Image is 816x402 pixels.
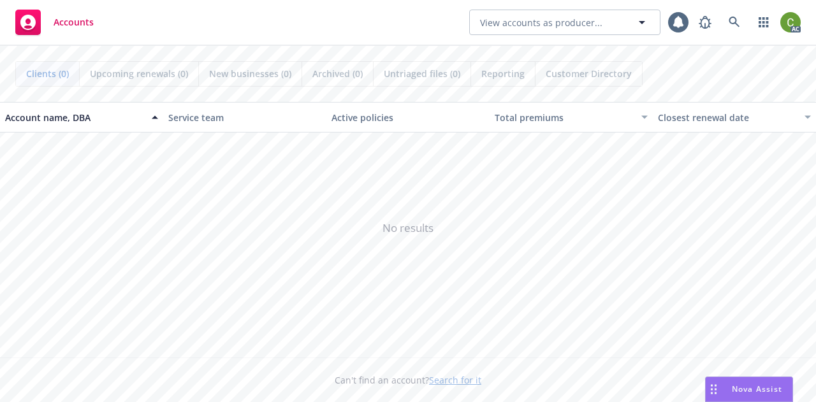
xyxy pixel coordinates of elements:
a: Accounts [10,4,99,40]
a: Search [722,10,747,35]
button: Total premiums [490,102,653,133]
a: Switch app [751,10,776,35]
span: Accounts [54,17,94,27]
div: Active policies [331,111,484,124]
span: New businesses (0) [209,67,291,80]
button: Closest renewal date [653,102,816,133]
button: Nova Assist [705,377,793,402]
span: Upcoming renewals (0) [90,67,188,80]
span: Untriaged files (0) [384,67,460,80]
span: Reporting [481,67,525,80]
span: Can't find an account? [335,373,481,387]
a: Report a Bug [692,10,718,35]
span: Clients (0) [26,67,69,80]
button: View accounts as producer... [469,10,660,35]
span: View accounts as producer... [480,16,602,29]
span: Archived (0) [312,67,363,80]
button: Active policies [326,102,490,133]
span: Nova Assist [732,384,782,394]
div: Closest renewal date [658,111,797,124]
span: Customer Directory [546,67,632,80]
div: Total premiums [495,111,634,124]
div: Account name, DBA [5,111,144,124]
a: Search for it [429,374,481,386]
div: Service team [168,111,321,124]
button: Service team [163,102,326,133]
img: photo [780,12,801,32]
div: Drag to move [706,377,722,401]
